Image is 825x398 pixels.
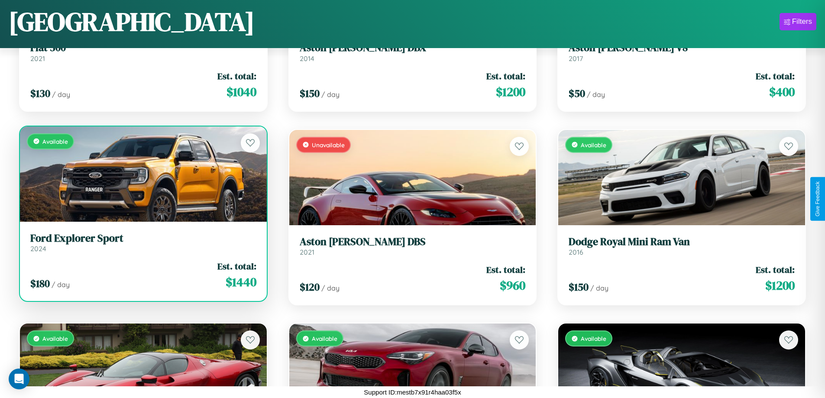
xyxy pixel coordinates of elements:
[569,248,583,256] span: 2016
[312,141,345,149] span: Unavailable
[569,86,585,100] span: $ 50
[52,90,70,99] span: / day
[569,236,795,257] a: Dodge Royal Mini Ram Van2016
[30,86,50,100] span: $ 130
[569,236,795,248] h3: Dodge Royal Mini Ram Van
[30,54,45,63] span: 2021
[569,42,795,54] h3: Aston [PERSON_NAME] V8
[217,70,256,82] span: Est. total:
[312,335,337,342] span: Available
[226,83,256,100] span: $ 1040
[815,181,821,217] div: Give Feedback
[769,83,795,100] span: $ 400
[364,386,461,398] p: Support ID: mestb7x91r4haa03f5x
[9,369,29,389] div: Open Intercom Messenger
[765,277,795,294] span: $ 1200
[590,284,608,292] span: / day
[486,70,525,82] span: Est. total:
[30,244,46,253] span: 2024
[486,263,525,276] span: Est. total:
[300,248,314,256] span: 2021
[300,86,320,100] span: $ 150
[226,273,256,291] span: $ 1440
[9,4,255,39] h1: [GEOGRAPHIC_DATA]
[756,70,795,82] span: Est. total:
[217,260,256,272] span: Est. total:
[300,54,314,63] span: 2014
[300,42,526,63] a: Aston [PERSON_NAME] DBX2014
[300,236,526,257] a: Aston [PERSON_NAME] DBS2021
[30,42,256,54] h3: Fiat 500
[321,90,340,99] span: / day
[587,90,605,99] span: / day
[300,280,320,294] span: $ 120
[581,141,606,149] span: Available
[30,276,50,291] span: $ 180
[780,13,816,30] button: Filters
[30,42,256,63] a: Fiat 5002021
[569,42,795,63] a: Aston [PERSON_NAME] V82017
[300,236,526,248] h3: Aston [PERSON_NAME] DBS
[52,280,70,289] span: / day
[569,280,589,294] span: $ 150
[30,232,256,245] h3: Ford Explorer Sport
[792,17,812,26] div: Filters
[756,263,795,276] span: Est. total:
[321,284,340,292] span: / day
[300,42,526,54] h3: Aston [PERSON_NAME] DBX
[42,138,68,145] span: Available
[581,335,606,342] span: Available
[500,277,525,294] span: $ 960
[496,83,525,100] span: $ 1200
[42,335,68,342] span: Available
[30,232,256,253] a: Ford Explorer Sport2024
[569,54,583,63] span: 2017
